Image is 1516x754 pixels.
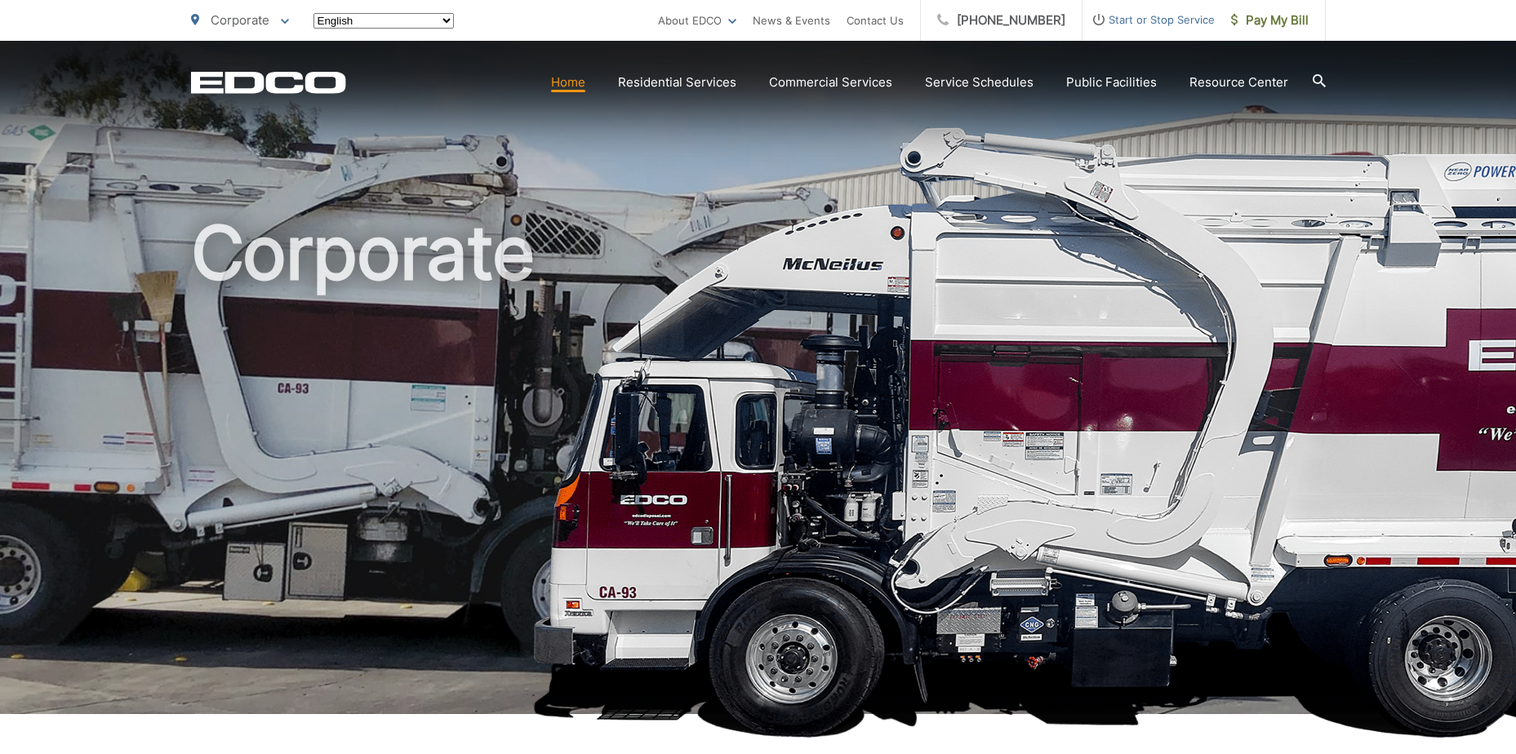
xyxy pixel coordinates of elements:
[1066,73,1157,92] a: Public Facilities
[658,11,736,30] a: About EDCO
[191,71,346,94] a: EDCD logo. Return to the homepage.
[925,73,1034,92] a: Service Schedules
[1231,11,1309,30] span: Pay My Bill
[769,73,892,92] a: Commercial Services
[551,73,585,92] a: Home
[1189,73,1288,92] a: Resource Center
[753,11,830,30] a: News & Events
[191,212,1326,729] h1: Corporate
[618,73,736,92] a: Residential Services
[211,12,269,28] span: Corporate
[847,11,904,30] a: Contact Us
[313,13,454,29] select: Select a language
